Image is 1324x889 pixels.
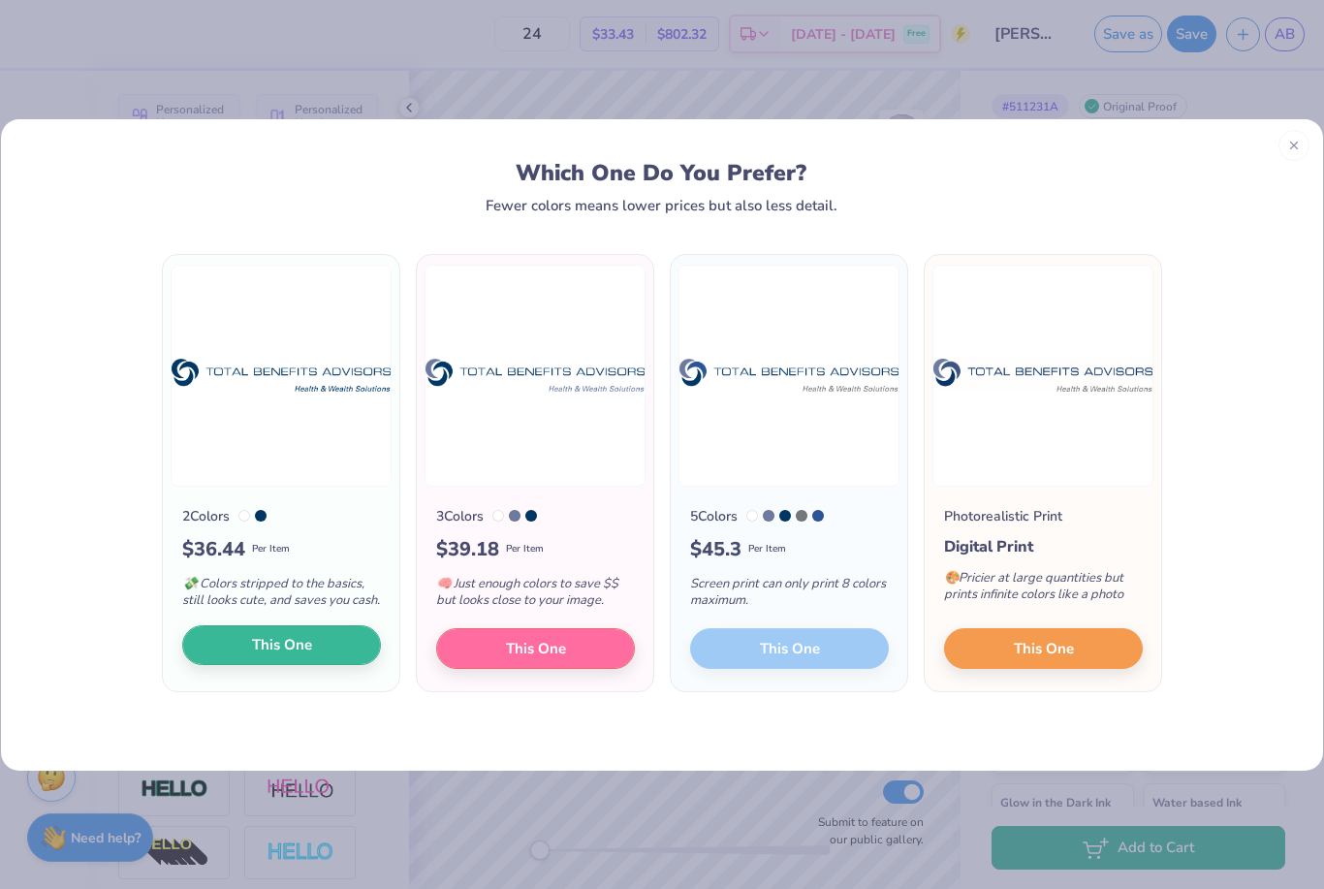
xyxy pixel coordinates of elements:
span: This One [252,634,312,656]
img: 3 color option [425,265,646,487]
div: White [238,510,250,522]
div: Colors stripped to the basics, still looks cute, and saves you cash. [182,564,381,628]
div: Fewer colors means lower prices but also less detail. [486,198,837,213]
div: 7667 C [763,510,774,522]
span: 🎨 [944,569,960,587]
span: This One [1014,637,1074,659]
span: 🧠 [436,575,452,592]
button: This One [436,628,635,669]
div: Digital Print [944,535,1143,558]
span: 💸 [182,575,198,592]
img: Photorealistic preview [932,265,1153,487]
div: Cool Gray 9 C [796,510,807,522]
div: 3 Colors [436,506,484,526]
div: Pricier at large quantities but prints infinite colors like a photo [944,558,1143,622]
div: 7667 C [509,510,520,522]
button: This One [182,625,381,666]
div: 5 Colors [690,506,738,526]
button: This One [944,628,1143,669]
div: 7685 C [812,510,824,522]
div: White [746,510,758,522]
div: 2 Colors [182,506,230,526]
span: $ 36.44 [182,535,245,564]
span: This One [506,637,566,659]
span: Per Item [506,542,544,556]
div: Just enough colors to save $$ but looks close to your image. [436,564,635,628]
img: 5 color option [678,265,899,487]
div: Photorealistic Print [944,506,1062,526]
span: $ 45.3 [690,535,741,564]
div: Screen print can only print 8 colors maximum. [690,564,889,628]
span: $ 39.18 [436,535,499,564]
div: Which One Do You Prefer? [54,160,1269,186]
span: Per Item [748,542,786,556]
img: 2 color option [171,265,392,487]
span: Per Item [252,542,290,556]
div: White [492,510,504,522]
div: 2955 C [779,510,791,522]
div: 2955 C [525,510,537,522]
div: 2955 C [255,510,267,522]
